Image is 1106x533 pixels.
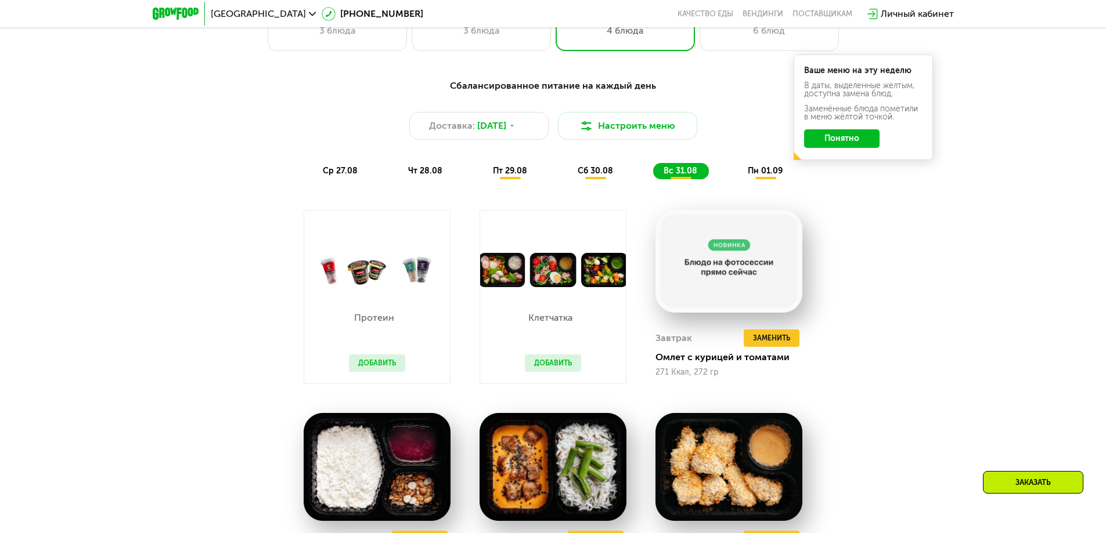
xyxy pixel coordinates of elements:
[568,24,683,38] div: 4 блюда
[322,7,423,21] a: [PHONE_NUMBER]
[578,166,613,176] span: сб 30.08
[349,313,399,322] p: Протеин
[804,105,923,121] div: Заменённые блюда пометили в меню жёлтой точкой.
[744,329,799,347] button: Заменить
[493,166,527,176] span: пт 29.08
[881,7,954,21] div: Личный кабинет
[210,79,897,93] div: Сбалансированное питание на каждый день
[429,119,475,133] span: Доставка:
[753,332,790,344] span: Заменить
[655,368,802,377] div: 271 Ккал, 272 гр
[655,329,692,347] div: Завтрак
[558,112,697,140] button: Настроить меню
[655,351,812,363] div: Омлет с курицей и томатами
[678,9,733,19] a: Качество еды
[743,9,783,19] a: Вендинги
[792,9,852,19] div: поставщикам
[748,166,783,176] span: пн 01.09
[408,166,442,176] span: чт 28.08
[804,67,923,75] div: Ваше меню на эту неделю
[804,129,880,148] button: Понятно
[280,24,395,38] div: 3 блюда
[211,9,306,19] span: [GEOGRAPHIC_DATA]
[424,24,539,38] div: 3 блюда
[804,82,923,98] div: В даты, выделенные желтым, доступна замена блюд.
[983,471,1083,494] div: Заказать
[525,313,575,322] p: Клетчатка
[477,119,506,133] span: [DATE]
[323,166,358,176] span: ср 27.08
[349,354,405,372] button: Добавить
[664,166,697,176] span: вс 31.08
[712,24,827,38] div: 6 блюд
[525,354,581,372] button: Добавить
